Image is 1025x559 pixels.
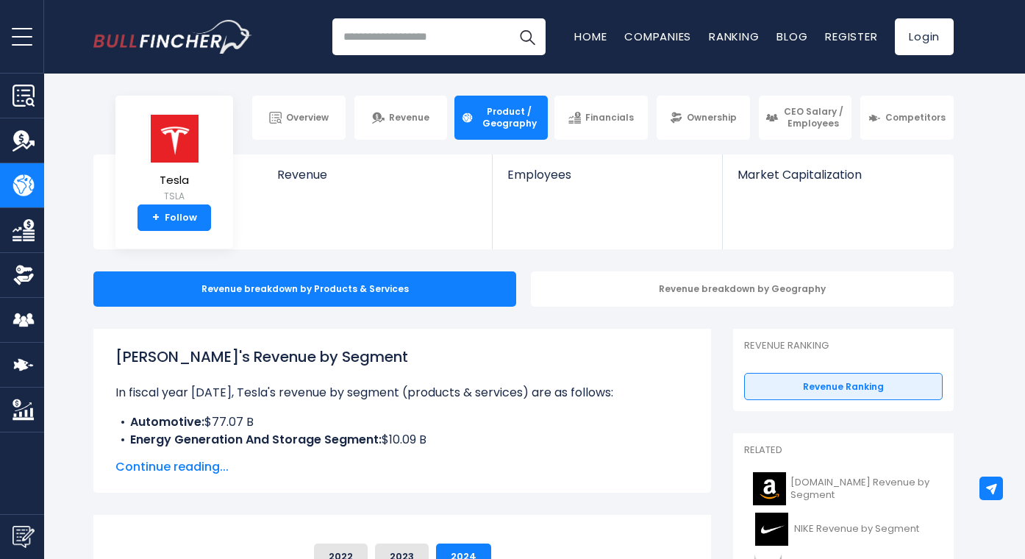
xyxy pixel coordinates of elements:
a: Go to homepage [93,20,251,54]
a: Employees [493,154,721,207]
button: Search [509,18,546,55]
a: Home [574,29,607,44]
span: Employees [507,168,707,182]
a: Revenue Ranking [744,373,943,401]
a: Competitors [860,96,954,140]
a: Ranking [709,29,759,44]
span: Financials [585,112,634,124]
span: Market Capitalization [737,168,938,182]
a: Blog [776,29,807,44]
a: Companies [624,29,691,44]
span: Tesla [149,174,200,187]
a: Product / Geography [454,96,548,140]
span: Revenue [389,112,429,124]
a: Financials [554,96,648,140]
a: Tesla TSLA [148,113,201,205]
span: Overview [286,112,329,124]
p: Revenue Ranking [744,340,943,352]
a: NIKE Revenue by Segment [744,509,943,549]
a: [DOMAIN_NAME] Revenue by Segment [744,469,943,509]
b: Automotive: [130,413,204,430]
a: Revenue [354,96,448,140]
a: CEO Salary / Employees [759,96,852,140]
div: Revenue breakdown by Products & Services [93,271,516,307]
small: TSLA [149,190,200,203]
li: $10.09 B [115,431,689,449]
span: Continue reading... [115,458,689,476]
a: Register [825,29,877,44]
p: In fiscal year [DATE], Tesla's revenue by segment (products & services) are as follows: [115,384,689,402]
span: Competitors [885,112,946,124]
span: Product / Geography [478,106,541,129]
a: +Follow [137,204,211,231]
div: Revenue breakdown by Geography [531,271,954,307]
strong: + [152,211,160,224]
h1: [PERSON_NAME]'s Revenue by Segment [115,346,689,368]
img: NKE logo [753,513,790,546]
img: Bullfincher logo [93,20,252,54]
a: Ownership [657,96,750,140]
a: Overview [252,96,346,140]
span: NIKE Revenue by Segment [794,523,919,535]
a: Market Capitalization [723,154,952,207]
span: CEO Salary / Employees [782,106,846,129]
img: Ownership [12,264,35,286]
li: $77.07 B [115,413,689,431]
span: Revenue [277,168,478,182]
span: [DOMAIN_NAME] Revenue by Segment [790,477,934,502]
a: Login [895,18,954,55]
a: Revenue [262,154,493,207]
span: Ownership [687,112,737,124]
img: AMZN logo [753,472,786,505]
p: Related [744,444,943,457]
b: Energy Generation And Storage Segment: [130,431,382,448]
